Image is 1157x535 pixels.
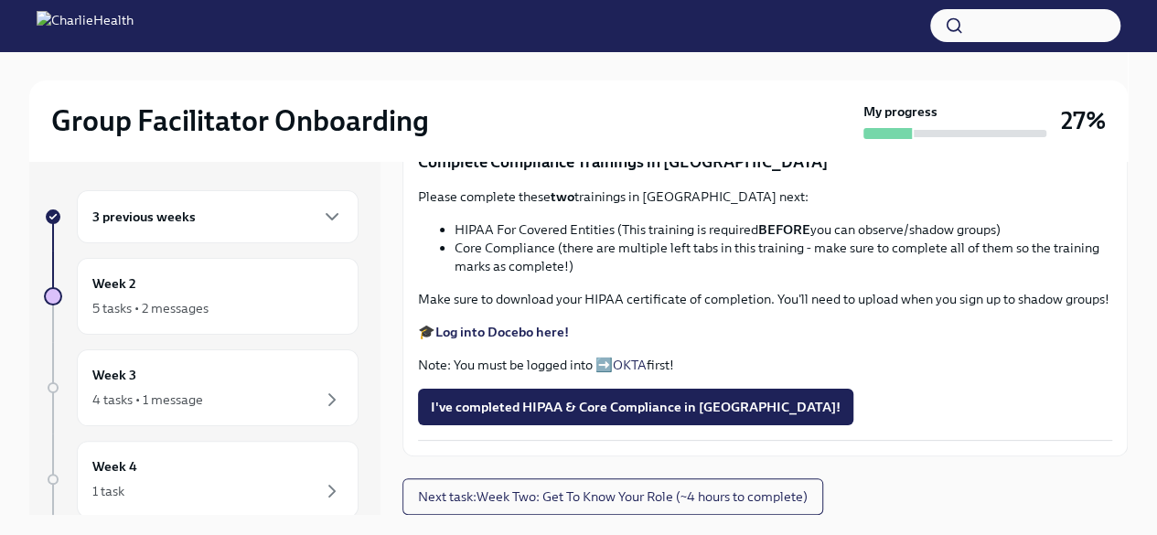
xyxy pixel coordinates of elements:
[613,357,647,373] a: OKTA
[44,441,359,518] a: Week 41 task
[92,482,124,500] div: 1 task
[92,273,136,294] h6: Week 2
[77,190,359,243] div: 3 previous weeks
[758,221,810,238] strong: BEFORE
[92,207,196,227] h6: 3 previous weeks
[455,239,1112,275] li: Core Compliance (there are multiple left tabs in this training - make sure to complete all of the...
[92,365,136,385] h6: Week 3
[44,349,359,426] a: Week 34 tasks • 1 message
[418,187,1112,206] p: Please complete these trainings in [GEOGRAPHIC_DATA] next:
[92,299,209,317] div: 5 tasks • 2 messages
[92,456,137,476] h6: Week 4
[551,188,574,205] strong: two
[418,151,1112,173] p: Complete Compliance Trainings in [GEOGRAPHIC_DATA]
[1061,104,1106,137] h3: 27%
[402,478,823,515] button: Next task:Week Two: Get To Know Your Role (~4 hours to complete)
[37,11,134,40] img: CharlieHealth
[418,487,808,506] span: Next task : Week Two: Get To Know Your Role (~4 hours to complete)
[418,323,1112,341] p: 🎓
[418,356,1112,374] p: Note: You must be logged into ➡️ first!
[418,290,1112,308] p: Make sure to download your HIPAA certificate of completion. You'll need to upload when you sign u...
[455,220,1112,239] li: HIPAA For Covered Entities (This training is required you can observe/shadow groups)
[418,389,853,425] button: I've completed HIPAA & Core Compliance in [GEOGRAPHIC_DATA]!
[431,398,841,416] span: I've completed HIPAA & Core Compliance in [GEOGRAPHIC_DATA]!
[92,391,203,409] div: 4 tasks • 1 message
[44,258,359,335] a: Week 25 tasks • 2 messages
[435,324,569,340] a: Log into Docebo here!
[51,102,429,139] h2: Group Facilitator Onboarding
[863,102,937,121] strong: My progress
